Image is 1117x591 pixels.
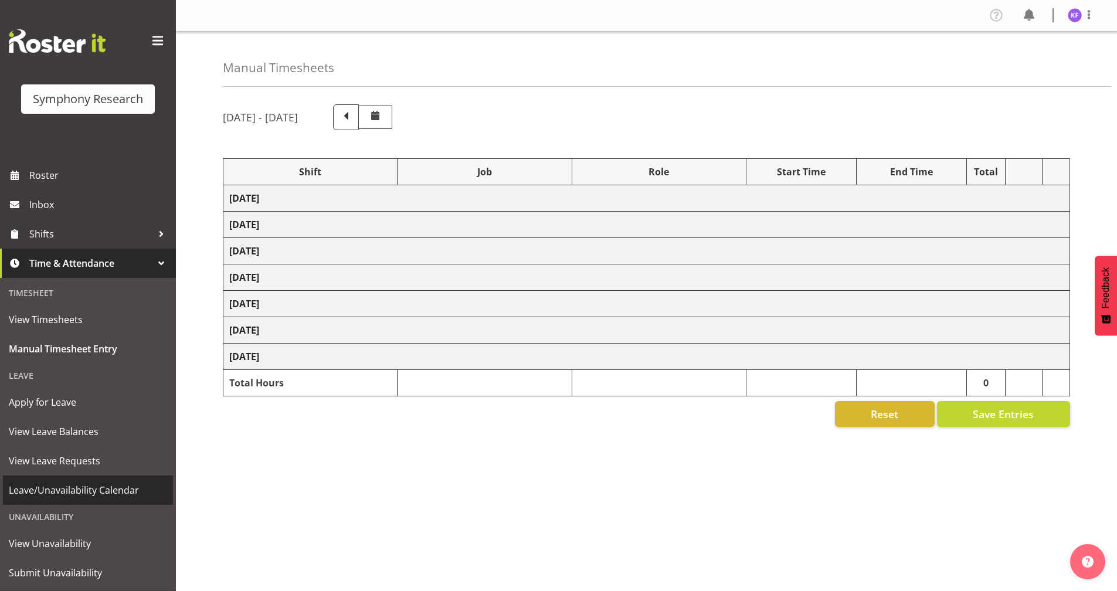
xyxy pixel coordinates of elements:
[223,212,1070,238] td: [DATE]
[229,165,391,179] div: Shift
[223,264,1070,291] td: [DATE]
[223,291,1070,317] td: [DATE]
[29,254,152,272] span: Time & Attendance
[1082,556,1094,568] img: help-xxl-2.png
[1101,267,1111,308] span: Feedback
[9,535,167,552] span: View Unavailability
[9,340,167,358] span: Manual Timesheet Entry
[223,185,1070,212] td: [DATE]
[966,370,1006,396] td: 0
[3,529,173,558] a: View Unavailability
[1095,256,1117,335] button: Feedback - Show survey
[9,311,167,328] span: View Timesheets
[403,165,565,179] div: Job
[223,317,1070,344] td: [DATE]
[9,481,167,499] span: Leave/Unavailability Calendar
[223,111,298,124] h5: [DATE] - [DATE]
[9,452,167,470] span: View Leave Requests
[9,29,106,53] img: Rosterit website logo
[3,417,173,446] a: View Leave Balances
[3,334,173,364] a: Manual Timesheet Entry
[3,281,173,305] div: Timesheet
[9,564,167,582] span: Submit Unavailability
[3,388,173,417] a: Apply for Leave
[973,406,1034,422] span: Save Entries
[33,90,143,108] div: Symphony Research
[752,165,850,179] div: Start Time
[3,364,173,388] div: Leave
[29,167,170,184] span: Roster
[973,165,1000,179] div: Total
[9,423,167,440] span: View Leave Balances
[1068,8,1082,22] img: karrierae-frydenlund1891.jpg
[223,370,398,396] td: Total Hours
[3,305,173,334] a: View Timesheets
[871,406,898,422] span: Reset
[29,196,170,213] span: Inbox
[223,238,1070,264] td: [DATE]
[9,393,167,411] span: Apply for Leave
[29,225,152,243] span: Shifts
[223,344,1070,370] td: [DATE]
[863,165,960,179] div: End Time
[223,61,334,74] h4: Manual Timesheets
[3,446,173,475] a: View Leave Requests
[937,401,1070,427] button: Save Entries
[835,401,935,427] button: Reset
[3,475,173,505] a: Leave/Unavailability Calendar
[3,558,173,587] a: Submit Unavailability
[578,165,740,179] div: Role
[3,505,173,529] div: Unavailability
